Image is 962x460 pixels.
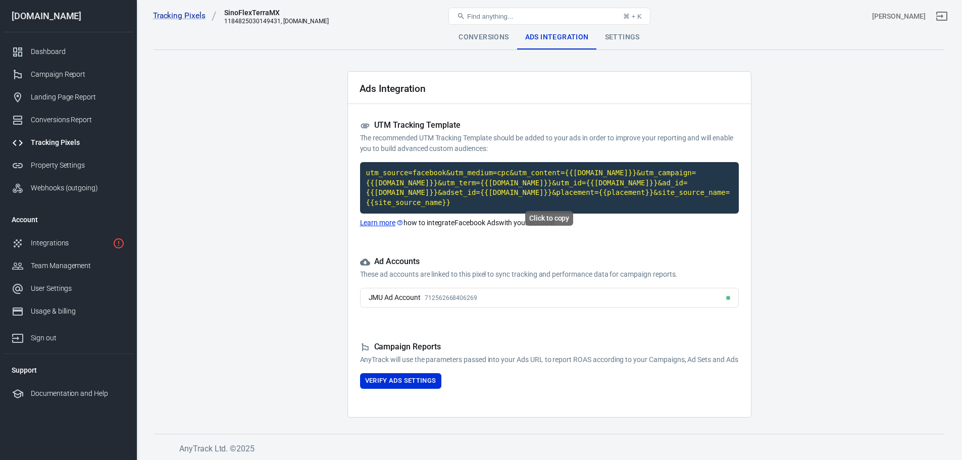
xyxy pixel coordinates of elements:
svg: 1 networks not verified yet [113,237,125,249]
a: Sign out [930,4,954,28]
code: Click to copy [360,162,739,214]
h5: Campaign Reports [360,342,739,352]
div: Conversions Report [31,115,125,125]
h6: AnyTrack Ltd. © 2025 [179,442,937,455]
p: AnyTrack will use the parameters passed into your Ads URL to report ROAS according to your Campai... [360,354,739,365]
div: Account id: TDMpudQw [872,11,926,22]
li: Account [4,208,133,232]
button: Find anything...⌘ + K [448,8,650,25]
a: Tracking Pixels [4,131,133,154]
a: Team Management [4,254,133,277]
a: Tracking Pixels [153,11,217,21]
div: Settings [597,25,648,49]
div: Team Management [31,261,125,271]
a: Campaign Report [4,63,133,86]
span: 712562668406269 [425,294,477,301]
button: Verify Ads Settings [360,373,441,389]
a: Dashboard [4,40,133,63]
h2: Ads Integration [360,83,426,94]
a: Webhooks (outgoing) [4,177,133,199]
a: Property Settings [4,154,133,177]
a: Learn more [360,218,404,228]
a: Integrations [4,232,133,254]
div: Campaign Report [31,69,125,80]
div: Webhooks (outgoing) [31,183,125,193]
div: Ads Integration [517,25,597,49]
a: Usage & billing [4,300,133,323]
a: Conversions Report [4,109,133,131]
p: The recommended UTM Tracking Template should be added to your ads in order to improve your report... [360,133,739,154]
p: These ad accounts are linked to this pixel to sync tracking and performance data for campaign rep... [360,269,739,280]
li: Support [4,358,133,382]
div: Dashboard [31,46,125,57]
div: Click to copy [525,211,573,226]
div: Integrations [31,238,109,248]
h5: Ad Accounts [360,257,739,267]
div: Usage & billing [31,306,125,317]
h5: UTM Tracking Template [360,120,739,131]
span: Find anything... [467,13,513,20]
div: Landing Page Report [31,92,125,103]
div: Tracking Pixels [31,137,125,148]
a: User Settings [4,277,133,300]
p: how to integrate Facebook Ads with your account. [360,218,739,228]
div: 1184825030149431, velvee.net [224,18,329,25]
a: Landing Page Report [4,86,133,109]
div: Sign out [31,333,125,343]
div: Conversions [450,25,517,49]
div: ⌘ + K [623,13,642,20]
div: User Settings [31,283,125,294]
a: Sign out [4,323,133,349]
div: Property Settings [31,160,125,171]
div: SinoFlexTerraMX [224,8,325,18]
div: Documentation and Help [31,388,125,399]
div: JMU Ad Account [369,292,421,303]
div: [DOMAIN_NAME] [4,12,133,21]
